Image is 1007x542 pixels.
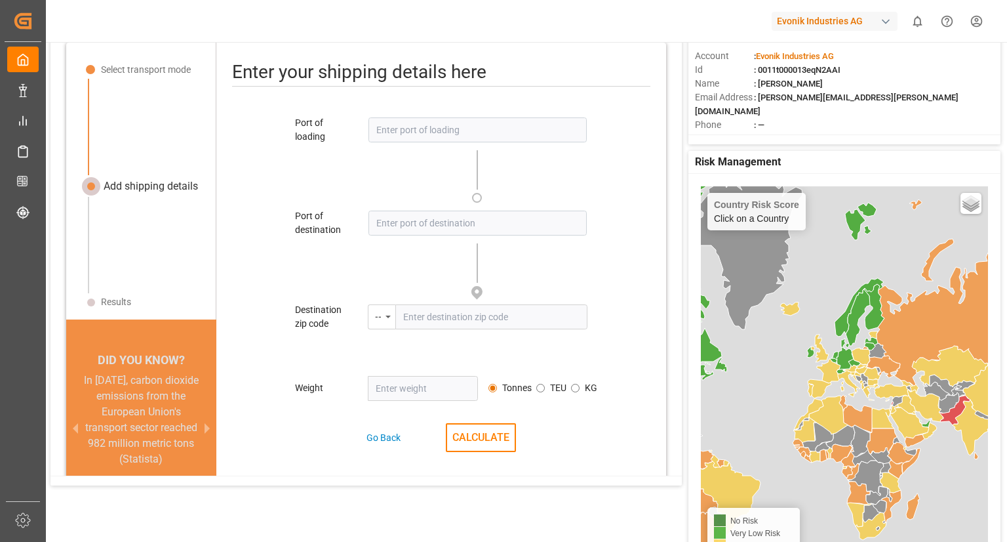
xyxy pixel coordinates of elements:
[295,381,350,395] div: Weight
[695,91,754,104] span: Email Address
[695,63,754,77] span: Id
[232,58,650,87] div: Enter your shipping details here
[395,304,587,329] input: Enter destination zip code
[754,120,764,130] span: : —
[772,12,898,31] div: Evonik Industries AG
[82,373,201,467] div: In [DATE], carbon dioxide emissions from the European Union's transport sector reached 982 millio...
[66,347,216,373] div: DID YOU KNOW?
[368,376,477,401] input: Enter weight
[754,79,823,89] span: : [PERSON_NAME]
[368,304,395,329] div: menu-button
[295,303,350,331] div: Destination zip code
[695,118,754,132] span: Phone
[932,7,962,36] button: Help Center
[571,384,580,392] input: Avg. container weight
[772,9,903,33] button: Evonik Industries AG
[695,132,754,146] span: Account Type
[695,77,754,91] span: Name
[730,529,780,538] span: Very Low Risk
[368,117,586,142] input: Enter port of loading
[536,384,545,392] input: Avg. container weight
[585,381,597,395] label: KG
[101,295,131,309] div: Results
[714,199,799,224] div: Click on a Country
[375,308,382,323] div: --
[695,49,754,63] span: Account
[730,516,758,526] span: No Risk
[198,373,216,483] button: next slide / item
[488,384,497,392] input: Avg. container weight
[695,154,781,170] span: Risk Management
[903,7,932,36] button: show 0 new notifications
[104,178,198,194] div: Add shipping details
[960,193,981,214] a: Layers
[756,51,834,61] span: Evonik Industries AG
[754,134,787,144] span: : Shipper
[66,373,85,483] button: previous slide / item
[550,381,566,395] label: TEU
[446,423,516,452] button: CALCULATE
[714,199,799,210] h4: Country Risk Score
[368,304,395,329] button: open menu
[366,431,401,445] div: Go Back
[295,116,350,144] div: Port of loading
[368,211,586,236] input: Enter port of destination
[295,209,350,237] div: Port of destination
[754,65,840,75] span: : 0011t000013eqN2AAI
[754,51,834,61] span: :
[502,381,532,395] label: Tonnes
[101,63,191,77] div: Select transport mode
[695,93,958,116] span: : [PERSON_NAME][EMAIL_ADDRESS][PERSON_NAME][DOMAIN_NAME]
